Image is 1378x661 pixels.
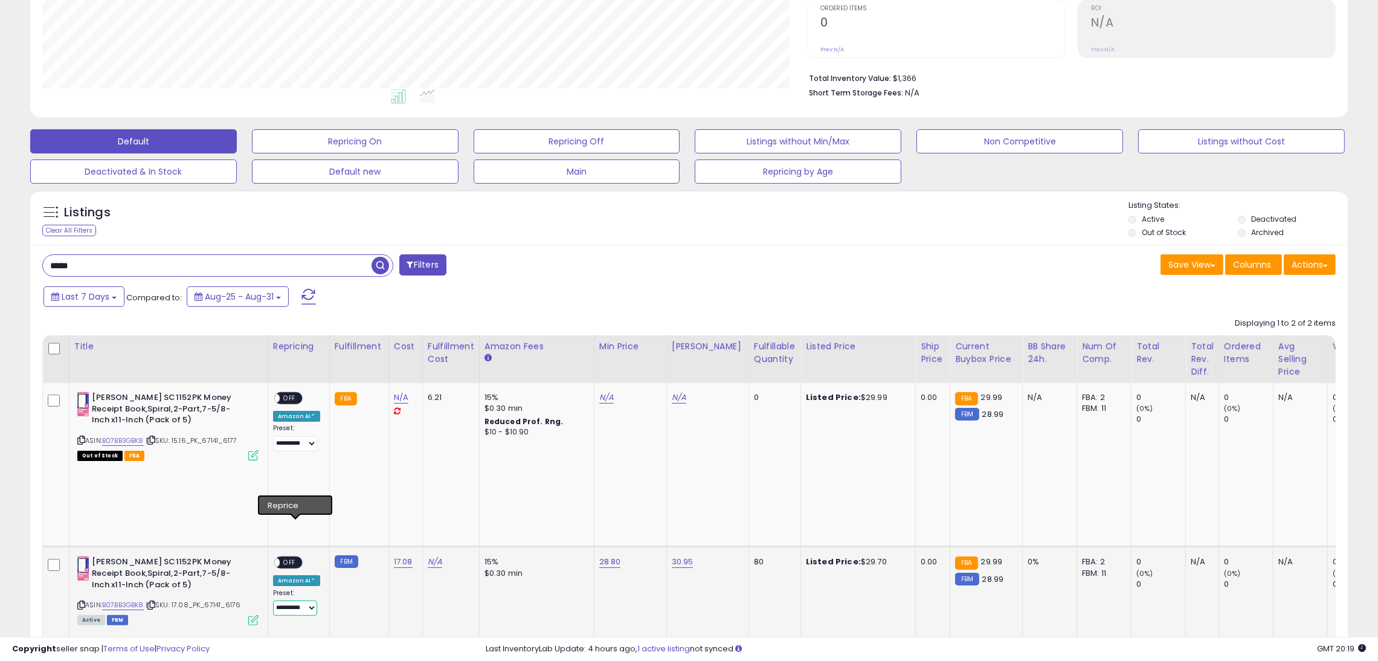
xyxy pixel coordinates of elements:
button: Aug-25 - Aug-31 [187,286,289,307]
span: N/A [905,87,919,98]
div: 0 [1224,579,1273,590]
button: Non Competitive [916,129,1123,153]
div: 0% [1028,556,1067,567]
span: FBM [107,615,129,625]
div: FBA: 2 [1082,556,1122,567]
button: Repricing Off [474,129,680,153]
strong: Copyright [12,643,56,654]
a: 28.80 [599,556,621,568]
img: 41wofAf7C6L._SL40_.jpg [77,556,89,581]
button: Default [30,129,237,153]
div: Cost [394,340,417,353]
div: Preset: [273,589,320,616]
button: Filters [399,254,446,276]
small: FBM [955,573,979,585]
span: Ordered Items [820,5,1064,12]
span: 2025-09-8 20:19 GMT [1317,643,1366,654]
div: N/A [1278,392,1318,403]
span: 29.99 [981,556,1003,567]
div: 0 [1224,392,1273,403]
a: N/A [672,392,686,404]
small: Amazon Fees. [485,353,492,364]
div: 0 [1136,556,1185,567]
div: [PERSON_NAME] [672,340,744,353]
b: Listed Price: [806,392,861,403]
label: Active [1142,214,1164,224]
b: [PERSON_NAME] SC1152PK Money Receipt Book,Spiral,2-Part,7-5/8-Inch x11-Inch (Pack of 5) [92,556,239,593]
small: (0%) [1224,404,1241,413]
small: (0%) [1136,569,1153,578]
div: $0.30 min [485,568,585,579]
a: B07BB3GBK8 [102,600,144,610]
div: 0 [1224,414,1273,425]
small: FBA [955,556,977,570]
div: 0 [754,392,791,403]
small: Prev: N/A [1091,46,1115,53]
div: 15% [485,392,585,403]
a: N/A [599,392,614,404]
a: 30.95 [672,556,694,568]
div: $0.30 min [485,403,585,414]
a: Terms of Use [103,643,155,654]
span: All listings that are currently out of stock and unavailable for purchase on Amazon [77,451,123,461]
div: Total Rev. [1136,340,1180,366]
div: Min Price [599,340,662,353]
span: 28.99 [982,573,1004,585]
div: Title [74,340,263,353]
small: FBM [335,555,358,568]
div: FBM: 11 [1082,568,1122,579]
label: Deactivated [1251,214,1296,224]
small: FBA [955,392,977,405]
div: Displaying 1 to 2 of 2 items [1235,318,1336,329]
a: Privacy Policy [156,643,210,654]
div: N/A [1191,392,1209,403]
div: ASIN: [77,392,259,459]
div: Fulfillable Quantity [754,340,796,366]
span: All listings currently available for purchase on Amazon [77,615,105,625]
div: 0 [1224,556,1273,567]
b: Total Inventory Value: [809,73,891,83]
div: 0 [1136,392,1185,403]
span: Columns [1233,259,1271,271]
h2: N/A [1091,16,1335,32]
div: 80 [754,556,791,567]
small: Prev: N/A [820,46,844,53]
div: ASIN: [77,556,259,624]
b: Short Term Storage Fees: [809,88,903,98]
span: 29.99 [981,392,1003,403]
p: Listing States: [1128,200,1348,211]
div: Ship Price [921,340,945,366]
div: Preset: [273,424,320,451]
span: FBA [124,451,145,461]
button: Listings without Min/Max [695,129,901,153]
span: Last 7 Days [62,291,109,303]
span: ROI [1091,5,1335,12]
div: 0 [1136,414,1185,425]
div: Last InventoryLab Update: 4 hours ago, not synced. [486,643,1366,655]
div: $29.99 [806,392,906,403]
a: B07BB3GBK8 [102,436,144,446]
div: Fulfillment Cost [428,340,474,366]
div: $29.70 [806,556,906,567]
small: (0%) [1224,569,1241,578]
h2: 0 [820,16,1064,32]
span: Aug-25 - Aug-31 [205,291,274,303]
div: 0.00 [921,392,941,403]
span: OFF [280,393,299,404]
div: Ordered Items [1224,340,1268,366]
button: Listings without Cost [1138,129,1345,153]
img: 41wofAf7C6L._SL40_.jpg [77,392,89,416]
div: $10 - $10.90 [485,427,585,437]
div: Avg Selling Price [1278,340,1322,378]
div: N/A [1278,556,1318,567]
button: Repricing by Age [695,160,901,184]
button: Last 7 Days [43,286,124,307]
div: Velocity [1333,340,1377,353]
button: Deactivated & In Stock [30,160,237,184]
div: Clear All Filters [42,225,96,236]
div: Fulfillment [335,340,384,353]
b: Reduced Prof. Rng. [485,416,564,427]
b: [PERSON_NAME] SC1152PK Money Receipt Book,Spiral,2-Part,7-5/8-Inch x11-Inch (Pack of 5) [92,392,239,429]
div: 0.00 [921,556,941,567]
span: 28.99 [982,408,1004,420]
